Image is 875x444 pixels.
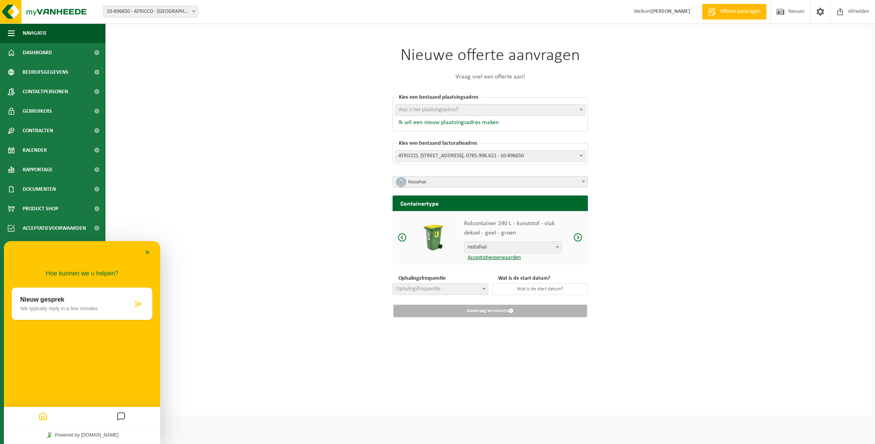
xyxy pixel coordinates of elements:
span: Contracten [23,121,53,140]
h2: Containertype [393,195,588,211]
span: Contactpersonen [23,82,68,101]
span: Restafval [393,176,587,188]
a: Acceptatievoorwaarden [464,255,521,261]
input: Wat is de start datum? [492,283,588,295]
p: Rolcontainer 240 L - kunststof - vlak deksel - geel - groen [464,219,562,238]
span: Rapportage [23,160,53,179]
span: 10-896650 - ATRICCO - KORTRIJK [103,6,198,18]
span: restafval [464,242,561,253]
button: Aanvraag versturen [393,305,587,317]
span: Restafval [408,177,578,188]
span: Kalender [23,140,47,160]
span: Dashboard [23,43,52,62]
span: Wat is het plaatsingsadres? [398,107,458,113]
span: Ophalingsfrequentie [396,286,441,292]
span: Gebruikers [23,101,52,121]
span: Acceptatievoorwaarden [23,218,86,238]
p: Ophalingsfrequentie [396,274,488,282]
span: 10-896650 - ATRICCO - KORTRIJK [104,6,198,17]
span: Offerte aanvragen [718,8,762,16]
button: Ik wil een nieuw plaatsingsadres maken [395,119,499,126]
span: Bedrijfsgegevens [23,62,68,82]
span: Product Shop [23,199,58,218]
p: Vraag snel een offerte aan! [393,72,588,82]
span: ATRICCO, OUDENAARDSESTEENWEG 117, KORTRIJK, 0785.998.621 - 10-896650 [395,150,586,162]
span: Documenten [23,179,56,199]
span: Kies een bestaand plaatsingsadres [397,94,480,100]
iframe: chat widget [4,241,160,444]
span: ATRICCO, OUDENAARDSESTEENWEG 117, KORTRIJK, 0785.998.621 - 10-896650 [395,151,585,162]
span: Kies een bestaand facturatieadres [397,140,479,146]
span: Restafval [393,176,588,188]
strong: [PERSON_NAME] [651,9,690,14]
span: Navigatie [23,23,47,43]
a: Offerte aanvragen [702,4,766,20]
h1: Nieuwe offerte aanvragen [393,47,588,64]
img: Rolcontainer 240 L - kunststof - vlak deksel - geel - groen [419,223,448,252]
p: Wat is de start datum? [496,274,588,282]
